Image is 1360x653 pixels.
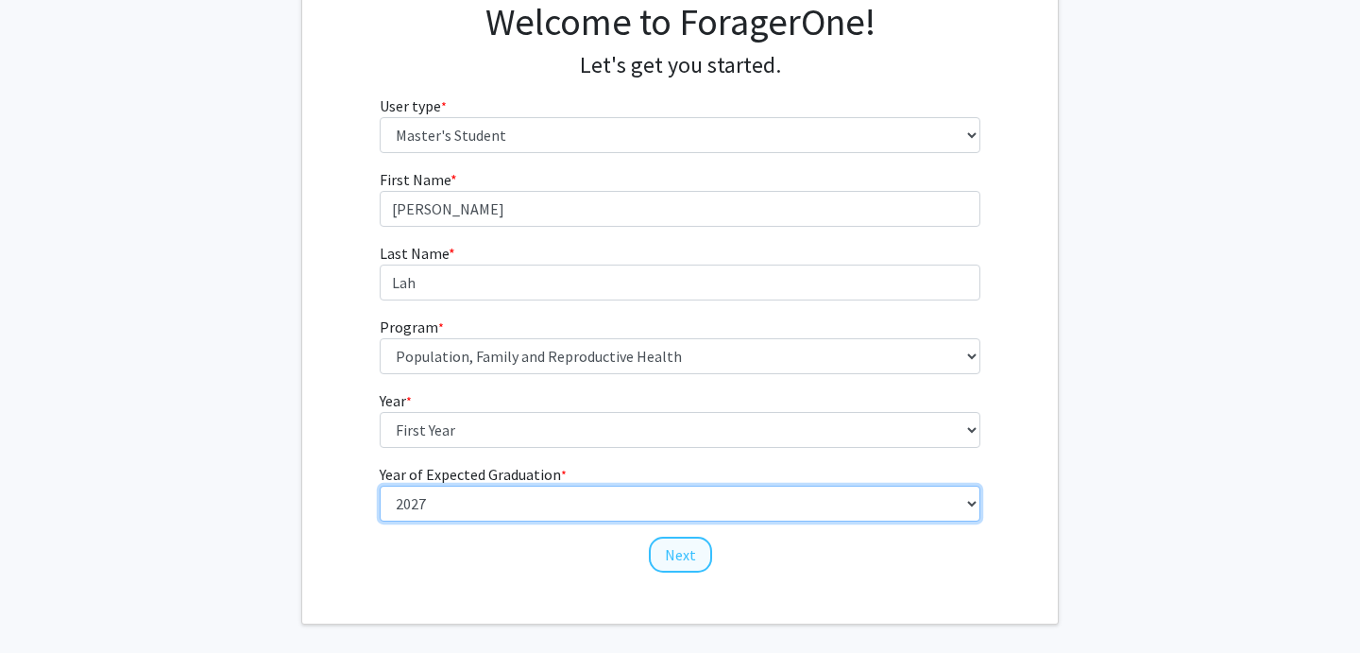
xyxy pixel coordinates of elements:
iframe: Chat [14,568,80,639]
h4: Let's get you started. [380,52,981,79]
button: Next [649,537,712,573]
label: Year of Expected Graduation [380,463,567,486]
span: Last Name [380,244,449,263]
span: First Name [380,170,450,189]
label: Program [380,316,444,338]
label: User type [380,95,447,117]
label: Year [380,389,412,412]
